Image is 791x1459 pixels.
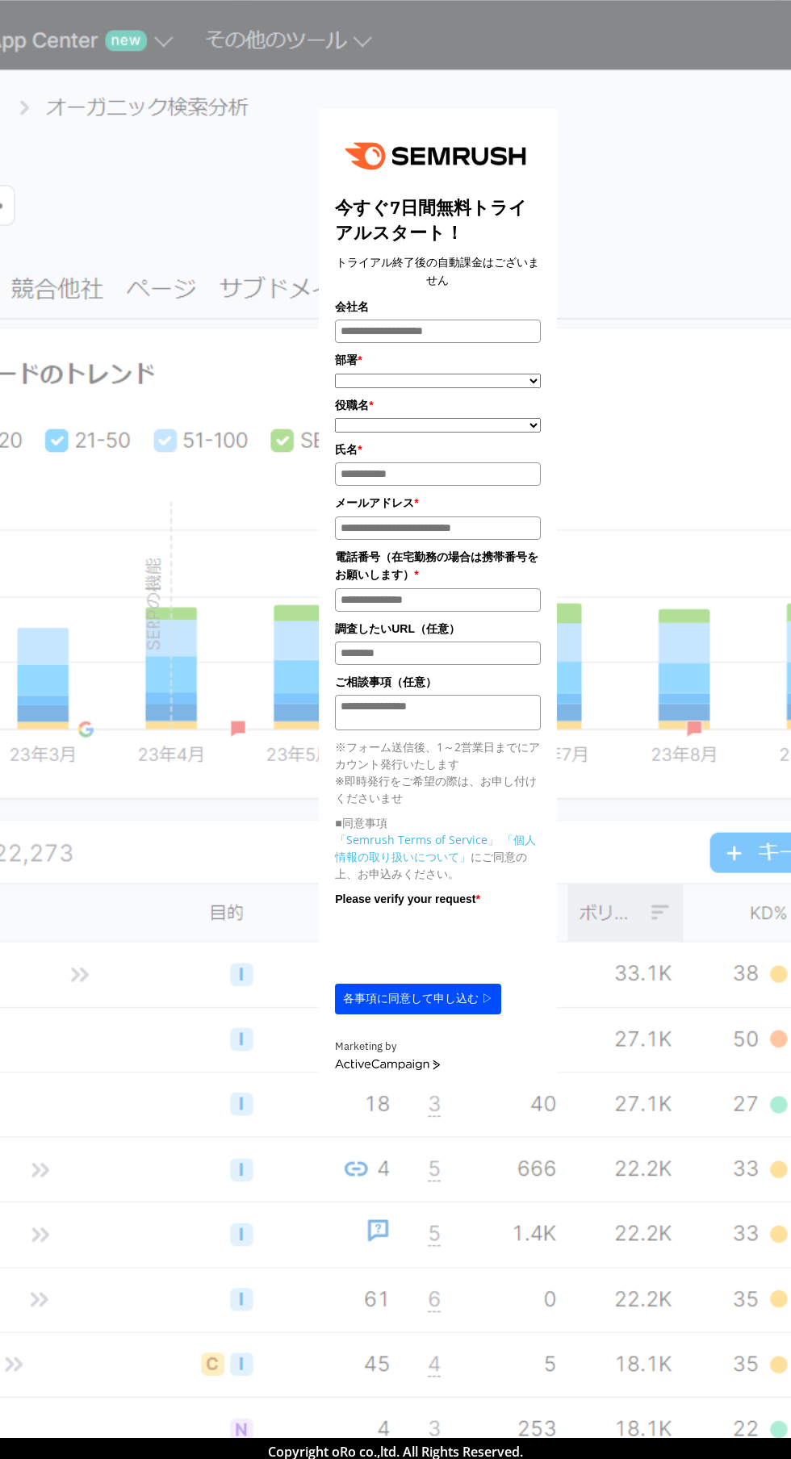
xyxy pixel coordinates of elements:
p: にご同意の上、お申込みください。 [335,831,541,882]
button: 各事項に同意して申し込む ▷ [335,984,501,1014]
p: ※フォーム送信後、1～2営業日までにアカウント発行いたします ※即時発行をご希望の際は、お申し付けくださいませ [335,738,541,806]
img: e6a379fe-ca9f-484e-8561-e79cf3a04b3f.png [335,125,541,187]
label: 会社名 [335,298,541,316]
div: Marketing by [335,1039,541,1056]
iframe: reCAPTCHA [335,913,580,976]
label: 調査したいURL（任意） [335,620,541,638]
center: トライアル終了後の自動課金はございません [335,253,541,290]
label: メールアドレス [335,494,541,512]
a: 「個人情報の取り扱いについて」 [335,832,536,864]
a: 「Semrush Terms of Service」 [335,832,499,847]
label: 部署 [335,351,541,369]
label: 電話番号（在宅勤務の場合は携帯番号をお願いします） [335,548,541,584]
label: ご相談事項（任意） [335,673,541,691]
label: 役職名 [335,396,541,414]
title: 今すぐ7日間無料トライアルスタート！ [335,195,541,245]
label: 氏名 [335,441,541,458]
label: Please verify your request [335,890,541,908]
p: ■同意事項 [335,814,541,831]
